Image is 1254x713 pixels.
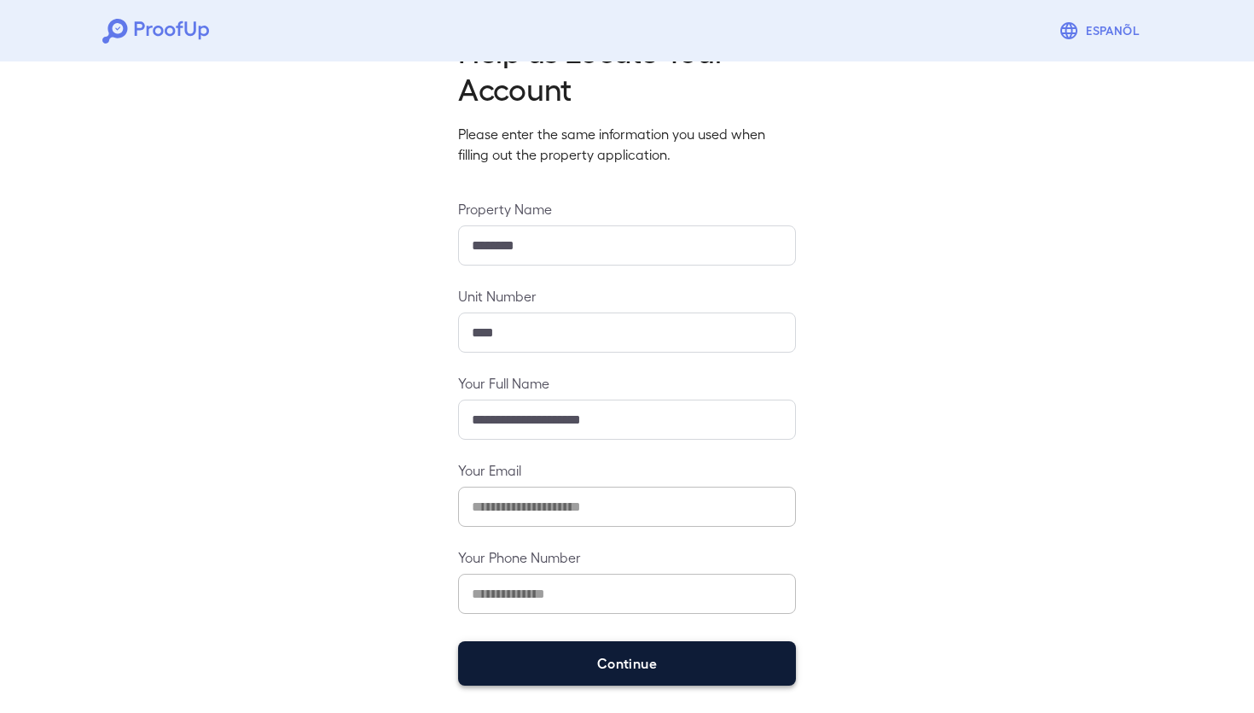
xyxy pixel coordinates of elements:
label: Property Name [458,199,796,219]
h2: Help us Locate Your Account [458,32,796,107]
button: Continue [458,641,796,686]
label: Unit Number [458,286,796,306]
p: Please enter the same information you used when filling out the property application. [458,124,796,165]
label: Your Email [458,460,796,480]
button: Espanõl [1052,14,1152,48]
label: Your Phone Number [458,547,796,567]
label: Your Full Name [458,373,796,393]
